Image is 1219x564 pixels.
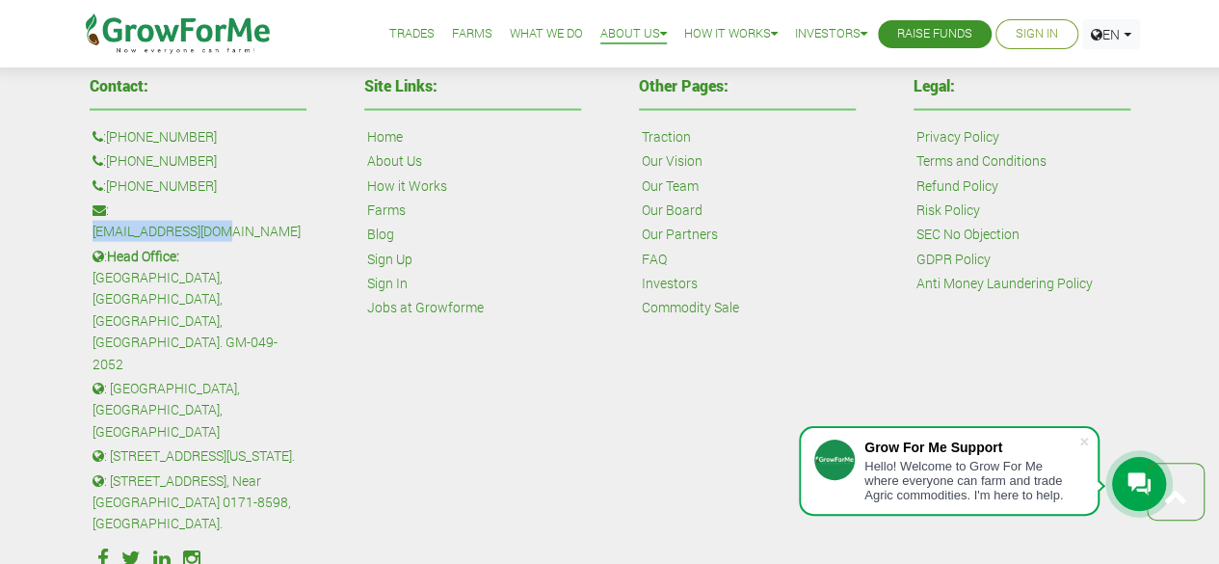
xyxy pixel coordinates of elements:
a: [EMAIL_ADDRESS][DOMAIN_NAME] [93,221,301,242]
a: FAQ [642,249,667,270]
a: SEC No Objection [916,224,1020,245]
a: Commodity Sale [642,297,739,318]
a: Farms [452,24,492,44]
a: Our Vision [642,150,702,172]
h4: Site Links: [364,78,581,94]
a: Home [367,126,403,148]
a: Sign In [367,273,408,294]
a: Our Team [642,175,699,197]
a: Our Board [642,200,702,221]
p: : [STREET_ADDRESS][US_STATE]. [93,445,304,467]
a: [PHONE_NUMBER] [106,175,217,197]
a: Farms [367,200,406,221]
a: Refund Policy [916,175,998,197]
a: EN [1082,19,1140,49]
a: About Us [367,150,422,172]
a: How it Works [367,175,447,197]
h4: Legal: [914,78,1130,94]
a: Traction [642,126,691,148]
p: : [STREET_ADDRESS], Near [GEOGRAPHIC_DATA] 0171-8598, [GEOGRAPHIC_DATA]. [93,470,304,535]
p: : [93,150,304,172]
h4: Contact: [90,78,306,94]
a: Risk Policy [916,200,980,221]
a: Sign In [1016,24,1058,44]
p: : [93,175,304,197]
a: Privacy Policy [916,126,999,148]
p: : [GEOGRAPHIC_DATA], [GEOGRAPHIC_DATA], [GEOGRAPHIC_DATA] [93,378,304,443]
a: Investors [795,24,867,44]
p: : [GEOGRAPHIC_DATA], [GEOGRAPHIC_DATA], [GEOGRAPHIC_DATA], [GEOGRAPHIC_DATA]. GM-049-2052 [93,246,304,375]
div: Hello! Welcome to Grow For Me where everyone can farm and trade Agric commodities. I'm here to help. [864,459,1078,502]
a: Terms and Conditions [916,150,1047,172]
a: Raise Funds [897,24,972,44]
a: Investors [642,273,698,294]
a: Jobs at Growforme [367,297,484,318]
a: [PHONE_NUMBER] [106,150,217,172]
a: Sign Up [367,249,412,270]
a: [PHONE_NUMBER] [106,126,217,148]
a: GDPR Policy [916,249,991,270]
p: : [93,126,304,148]
a: About Us [600,24,667,44]
a: Our Partners [642,224,718,245]
p: : [93,200,304,243]
div: Grow For Me Support [864,440,1078,455]
a: Trades [389,24,435,44]
a: Blog [367,224,394,245]
a: What We Do [510,24,583,44]
a: Anti Money Laundering Policy [916,273,1093,294]
b: Head Office: [107,247,179,265]
h4: Other Pages: [639,78,856,94]
a: How it Works [684,24,778,44]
